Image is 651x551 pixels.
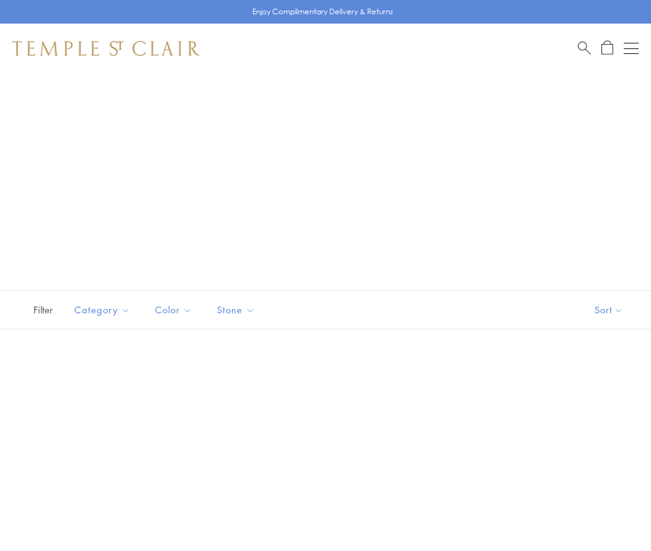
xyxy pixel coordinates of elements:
[567,291,651,329] button: Show sort by
[146,296,201,324] button: Color
[624,41,639,56] button: Open navigation
[65,296,139,324] button: Category
[211,302,264,318] span: Stone
[601,40,613,56] a: Open Shopping Bag
[149,302,201,318] span: Color
[208,296,264,324] button: Stone
[578,40,591,56] a: Search
[12,41,200,56] img: Temple St. Clair
[68,302,139,318] span: Category
[252,6,393,18] p: Enjoy Complimentary Delivery & Returns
